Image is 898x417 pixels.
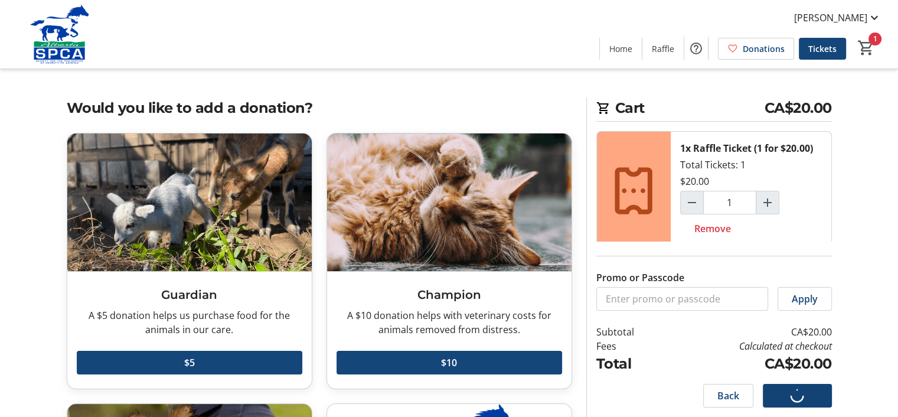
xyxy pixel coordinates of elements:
[337,308,562,337] div: A $10 donation helps with veterinary costs for animals removed from distress.
[337,286,562,304] h3: Champion
[778,287,832,311] button: Apply
[67,133,312,271] img: Guardian
[327,133,572,271] img: Champion
[792,292,818,306] span: Apply
[703,384,753,408] button: Back
[680,141,813,155] div: 1x Raffle Ticket (1 for $20.00)
[694,221,731,236] span: Remove
[855,37,877,58] button: Cart
[652,43,674,55] span: Raffle
[703,191,756,214] input: Raffle Ticket (1 for $20.00) Quantity
[77,286,302,304] h3: Guardian
[717,389,739,403] span: Back
[184,356,195,370] span: $5
[684,37,708,60] button: Help
[664,353,831,374] td: CA$20.00
[743,43,785,55] span: Donations
[67,97,572,119] h2: Would you like to add a donation?
[337,351,562,374] button: $10
[808,43,837,55] span: Tickets
[600,38,642,60] a: Home
[77,351,302,374] button: $5
[596,97,832,122] h2: Cart
[680,174,709,188] div: $20.00
[681,191,703,214] button: Decrement by one
[596,353,665,374] td: Total
[596,339,665,353] td: Fees
[596,325,665,339] td: Subtotal
[794,11,867,25] span: [PERSON_NAME]
[664,339,831,353] td: Calculated at checkout
[77,308,302,337] div: A $5 donation helps us purchase food for the animals in our care.
[642,38,684,60] a: Raffle
[596,271,684,285] label: Promo or Passcode
[718,38,794,60] a: Donations
[765,97,832,119] span: CA$20.00
[664,325,831,339] td: CA$20.00
[596,287,768,311] input: Enter promo or passcode
[609,43,632,55] span: Home
[441,356,457,370] span: $10
[671,132,831,250] div: Total Tickets: 1
[785,8,891,27] button: [PERSON_NAME]
[756,191,779,214] button: Increment by one
[7,5,112,64] img: Alberta SPCA's Logo
[799,38,846,60] a: Tickets
[680,217,745,240] button: Remove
